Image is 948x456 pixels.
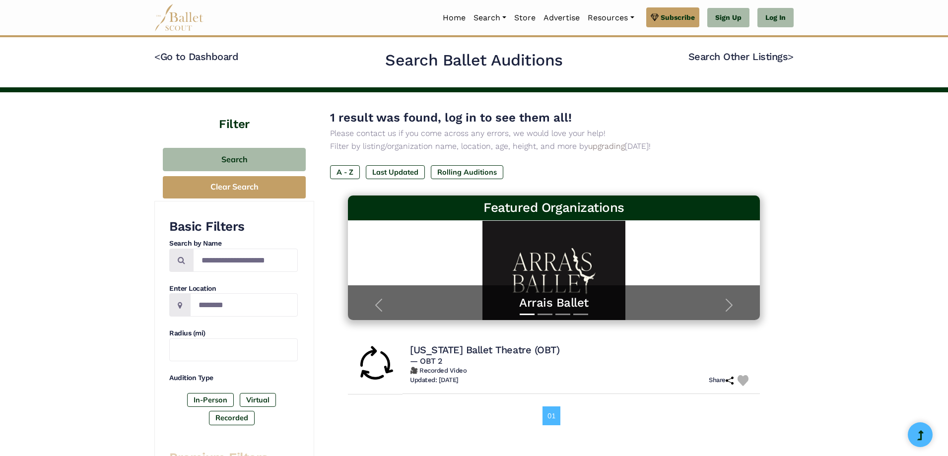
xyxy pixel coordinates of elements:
[661,12,695,23] span: Subscribe
[520,309,535,320] button: Slide 1
[439,7,470,28] a: Home
[651,12,659,23] img: gem.svg
[385,50,563,71] h2: Search Ballet Auditions
[410,343,559,356] h4: [US_STATE] Ballet Theatre (OBT)
[538,309,552,320] button: Slide 2
[193,249,298,272] input: Search by names...
[358,295,750,311] a: Arrais Ballet
[163,176,306,198] button: Clear Search
[154,92,314,133] h4: Filter
[240,393,276,407] label: Virtual
[757,8,794,28] a: Log In
[330,111,572,125] span: 1 result was found, log in to see them all!
[470,7,510,28] a: Search
[688,51,794,63] a: Search Other Listings>
[709,376,734,385] h6: Share
[573,309,588,320] button: Slide 4
[542,406,560,425] a: 01
[410,356,442,366] span: — OBT 2
[163,148,306,171] button: Search
[330,165,360,179] label: A - Z
[555,309,570,320] button: Slide 3
[169,239,298,249] h4: Search by Name
[410,367,752,375] h6: 🎥 Recorded Video
[646,7,699,27] a: Subscribe
[707,8,749,28] a: Sign Up
[190,293,298,317] input: Location
[540,7,584,28] a: Advertise
[169,284,298,294] h4: Enter Location
[588,141,625,151] a: upgrading
[584,7,638,28] a: Resources
[154,51,238,63] a: <Go to Dashboard
[366,165,425,179] label: Last Updated
[330,140,778,153] p: Filter by listing/organization name, location, age, height, and more by [DATE]!
[330,127,778,140] p: Please contact us if you come across any errors, we would love your help!
[169,218,298,235] h3: Basic Filters
[542,406,566,425] nav: Page navigation example
[209,411,255,425] label: Recorded
[154,50,160,63] code: <
[356,199,752,216] h3: Featured Organizations
[788,50,794,63] code: >
[169,328,298,338] h4: Radius (mi)
[355,345,395,385] img: Rolling Audition
[187,393,234,407] label: In-Person
[510,7,540,28] a: Store
[169,373,298,383] h4: Audition Type
[410,376,459,385] h6: Updated: [DATE]
[431,165,503,179] label: Rolling Auditions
